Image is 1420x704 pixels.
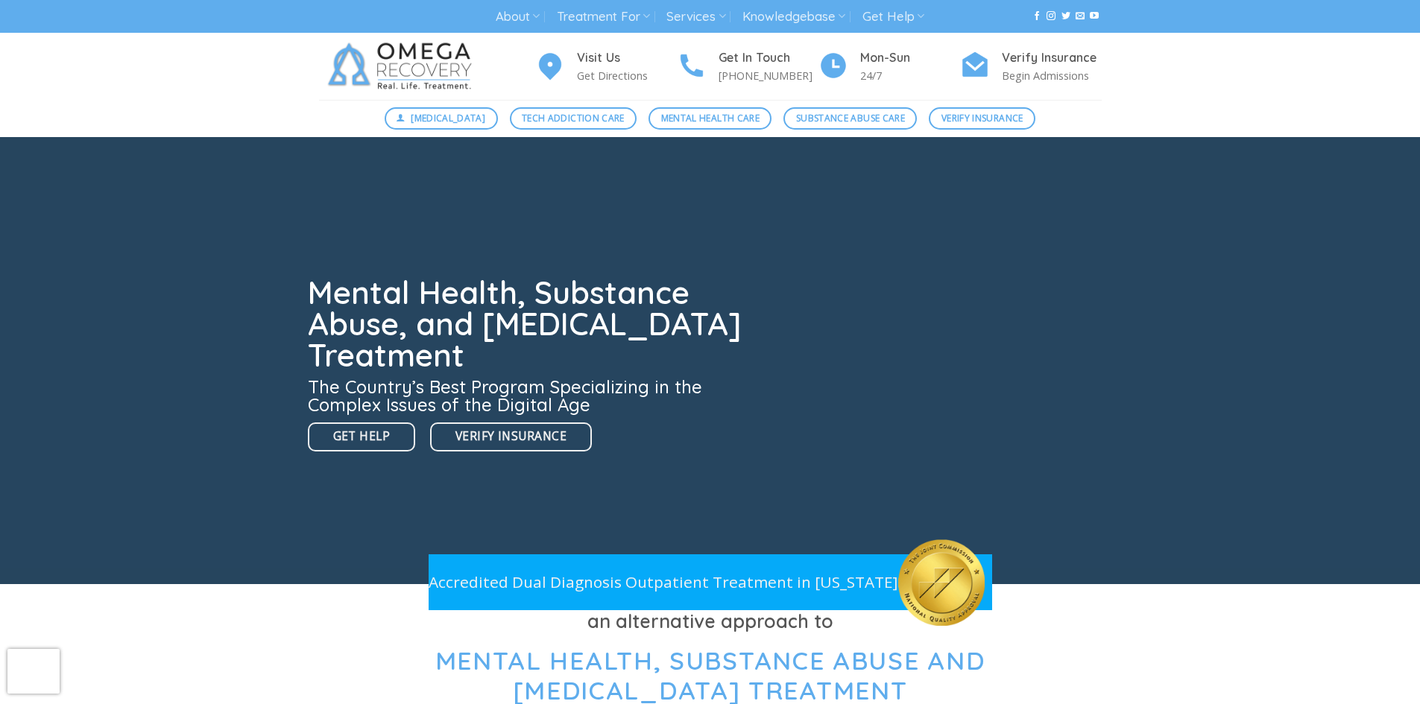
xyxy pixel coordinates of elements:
[319,33,487,100] img: Omega Recovery
[860,48,960,68] h4: Mon-Sun
[411,111,485,125] span: [MEDICAL_DATA]
[522,111,625,125] span: Tech Addiction Care
[661,111,760,125] span: Mental Health Care
[510,107,637,130] a: Tech Addiction Care
[430,422,592,451] a: Verify Insurance
[455,427,567,445] span: Verify Insurance
[429,570,898,594] p: Accredited Dual Diagnosis Outpatient Treatment in [US_STATE]
[1047,11,1055,22] a: Follow on Instagram
[677,48,818,85] a: Get In Touch [PHONE_NUMBER]
[1002,67,1102,84] p: Begin Admissions
[577,67,677,84] p: Get Directions
[308,422,416,451] a: Get Help
[308,277,751,371] h1: Mental Health, Substance Abuse, and [MEDICAL_DATA] Treatment
[1076,11,1085,22] a: Send us an email
[649,107,771,130] a: Mental Health Care
[333,427,391,445] span: Get Help
[535,48,677,85] a: Visit Us Get Directions
[719,48,818,68] h4: Get In Touch
[1002,48,1102,68] h4: Verify Insurance
[666,3,725,31] a: Services
[796,111,905,125] span: Substance Abuse Care
[719,67,818,84] p: [PHONE_NUMBER]
[557,3,650,31] a: Treatment For
[308,378,751,413] h3: The Country’s Best Program Specializing in the Complex Issues of the Digital Age
[1032,11,1041,22] a: Follow on Facebook
[929,107,1035,130] a: Verify Insurance
[496,3,540,31] a: About
[742,3,845,31] a: Knowledgebase
[960,48,1102,85] a: Verify Insurance Begin Admissions
[1061,11,1070,22] a: Follow on Twitter
[577,48,677,68] h4: Visit Us
[862,3,924,31] a: Get Help
[783,107,917,130] a: Substance Abuse Care
[941,111,1023,125] span: Verify Insurance
[1090,11,1099,22] a: Follow on YouTube
[319,606,1102,636] h3: an alternative approach to
[385,107,498,130] a: [MEDICAL_DATA]
[860,67,960,84] p: 24/7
